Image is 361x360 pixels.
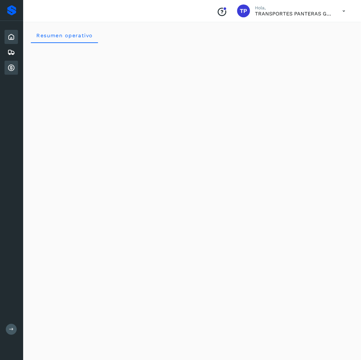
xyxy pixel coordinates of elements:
[36,32,93,39] span: Resumen operativo
[5,45,18,59] div: Embarques
[255,11,332,17] p: TRANSPORTES PANTERAS GAPO S.A. DE C.V.
[255,5,332,11] p: Hola,
[5,30,18,44] div: Inicio
[5,61,18,75] div: Cuentas por cobrar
